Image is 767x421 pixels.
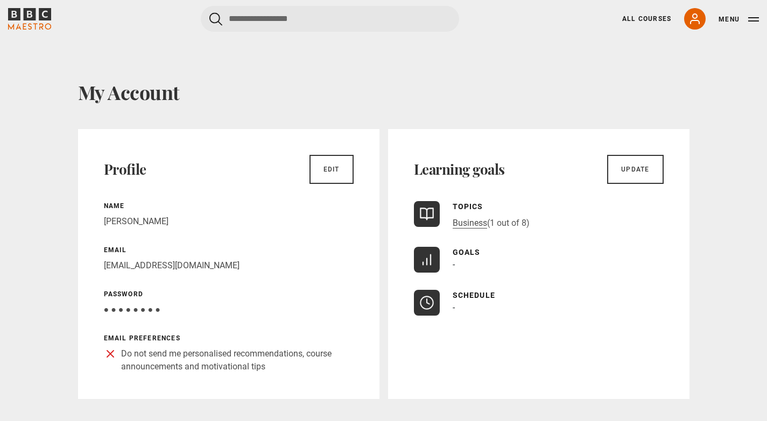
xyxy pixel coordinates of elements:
[104,333,354,343] p: Email preferences
[104,289,354,299] p: Password
[453,217,530,230] p: (1 out of 8)
[201,6,459,32] input: Search
[453,218,487,229] a: Business
[104,245,354,255] p: Email
[414,161,505,178] h2: Learning goals
[453,290,496,301] p: Schedule
[453,259,455,269] span: -
[121,347,354,373] p: Do not send me personalised recommendations, course announcements and motivational tips
[104,304,160,315] span: ● ● ● ● ● ● ● ●
[453,302,455,312] span: -
[622,14,671,24] a: All Courses
[104,215,354,228] p: [PERSON_NAME]
[719,14,759,25] button: Toggle navigation
[309,155,354,184] a: Edit
[453,201,530,212] p: Topics
[8,8,51,30] svg: BBC Maestro
[607,155,663,184] a: Update
[453,247,481,258] p: Goals
[104,201,354,211] p: Name
[104,161,146,178] h2: Profile
[209,12,222,26] button: Submit the search query
[78,81,689,103] h1: My Account
[104,259,354,272] p: [EMAIL_ADDRESS][DOMAIN_NAME]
